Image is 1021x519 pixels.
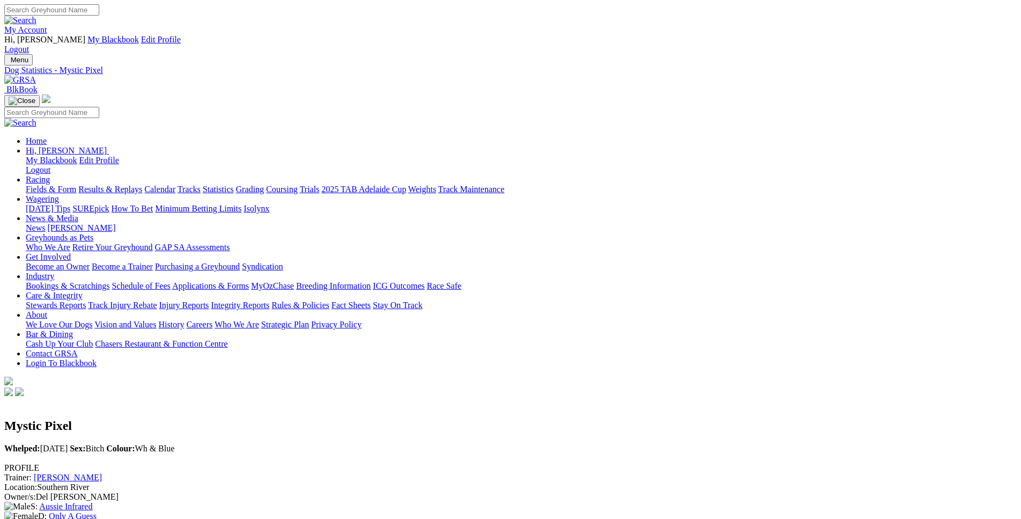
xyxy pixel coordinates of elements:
b: Whelped: [4,444,40,453]
a: Integrity Reports [211,301,269,310]
a: Minimum Betting Limits [155,204,241,213]
a: We Love Our Dogs [26,320,92,329]
img: twitter.svg [15,388,24,396]
input: Search [4,107,99,118]
div: Del [PERSON_NAME] [4,492,1017,502]
a: Wagering [26,194,59,203]
span: Wh & Blue [106,444,174,453]
a: Logout [4,45,29,54]
a: Fields & Form [26,185,76,194]
a: Stay On Track [373,301,422,310]
a: Logout [26,165,50,174]
div: Bar & Dining [26,339,1017,349]
a: Home [26,136,47,145]
img: Male [4,502,31,511]
div: About [26,320,1017,330]
div: Wagering [26,204,1017,214]
span: BlkBook [6,85,38,94]
a: Greyhounds as Pets [26,233,93,242]
button: Toggle navigation [4,54,33,65]
a: Breeding Information [296,281,371,290]
a: News & Media [26,214,78,223]
div: My Account [4,35,1017,54]
a: Strategic Plan [261,320,309,329]
a: Schedule of Fees [112,281,170,290]
b: Sex: [70,444,85,453]
a: Vision and Values [94,320,156,329]
div: Greyhounds as Pets [26,243,1017,252]
span: S: [4,502,38,511]
a: Get Involved [26,252,71,261]
a: Chasers Restaurant & Function Centre [95,339,227,348]
div: Southern River [4,483,1017,492]
a: Hi, [PERSON_NAME] [26,146,109,155]
div: Care & Integrity [26,301,1017,310]
a: News [26,223,45,232]
a: Edit Profile [79,156,119,165]
a: Bar & Dining [26,330,73,339]
img: Close [9,97,35,105]
a: Grading [236,185,264,194]
span: Bitch [70,444,104,453]
a: [PERSON_NAME] [47,223,115,232]
a: Syndication [242,262,283,271]
a: My Blackbook [26,156,77,165]
a: Cash Up Your Club [26,339,93,348]
a: Track Maintenance [438,185,504,194]
a: Purchasing a Greyhound [155,262,240,271]
div: News & Media [26,223,1017,233]
span: Hi, [PERSON_NAME] [4,35,85,44]
a: MyOzChase [251,281,294,290]
img: Search [4,16,36,25]
a: Industry [26,272,54,281]
input: Search [4,4,99,16]
a: BlkBook [4,85,38,94]
a: Edit Profile [141,35,181,44]
a: Become an Owner [26,262,90,271]
img: logo-grsa-white.png [42,94,50,103]
div: Industry [26,281,1017,291]
img: logo-grsa-white.png [4,377,13,385]
div: Get Involved [26,262,1017,272]
a: SUREpick [72,204,109,213]
h2: Mystic Pixel [4,419,1017,433]
a: Login To Blackbook [26,359,97,368]
a: My Blackbook [87,35,139,44]
button: Toggle navigation [4,95,40,107]
img: Search [4,118,36,128]
a: [DATE] Tips [26,204,70,213]
a: Weights [408,185,436,194]
span: [DATE] [4,444,68,453]
div: Hi, [PERSON_NAME] [26,156,1017,175]
a: Race Safe [427,281,461,290]
a: Trials [299,185,319,194]
span: Location: [4,483,37,492]
a: Who We Are [26,243,70,252]
a: How To Bet [112,204,153,213]
a: Track Injury Rebate [88,301,157,310]
a: Privacy Policy [311,320,362,329]
a: ICG Outcomes [373,281,424,290]
a: Results & Replays [78,185,142,194]
span: Trainer: [4,473,32,482]
a: Contact GRSA [26,349,77,358]
a: My Account [4,25,47,34]
img: facebook.svg [4,388,13,396]
a: Calendar [144,185,175,194]
a: Dog Statistics - Mystic Pixel [4,65,1017,75]
a: Statistics [203,185,234,194]
a: Retire Your Greyhound [72,243,153,252]
img: GRSA [4,75,36,85]
a: [PERSON_NAME] [34,473,102,482]
a: GAP SA Assessments [155,243,230,252]
span: Menu [11,56,28,64]
a: Racing [26,175,50,184]
a: Stewards Reports [26,301,86,310]
a: Careers [186,320,212,329]
a: Rules & Policies [271,301,329,310]
a: Isolynx [244,204,269,213]
a: Bookings & Scratchings [26,281,109,290]
a: Aussie Infrared [39,502,92,511]
div: PROFILE [4,463,1017,473]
